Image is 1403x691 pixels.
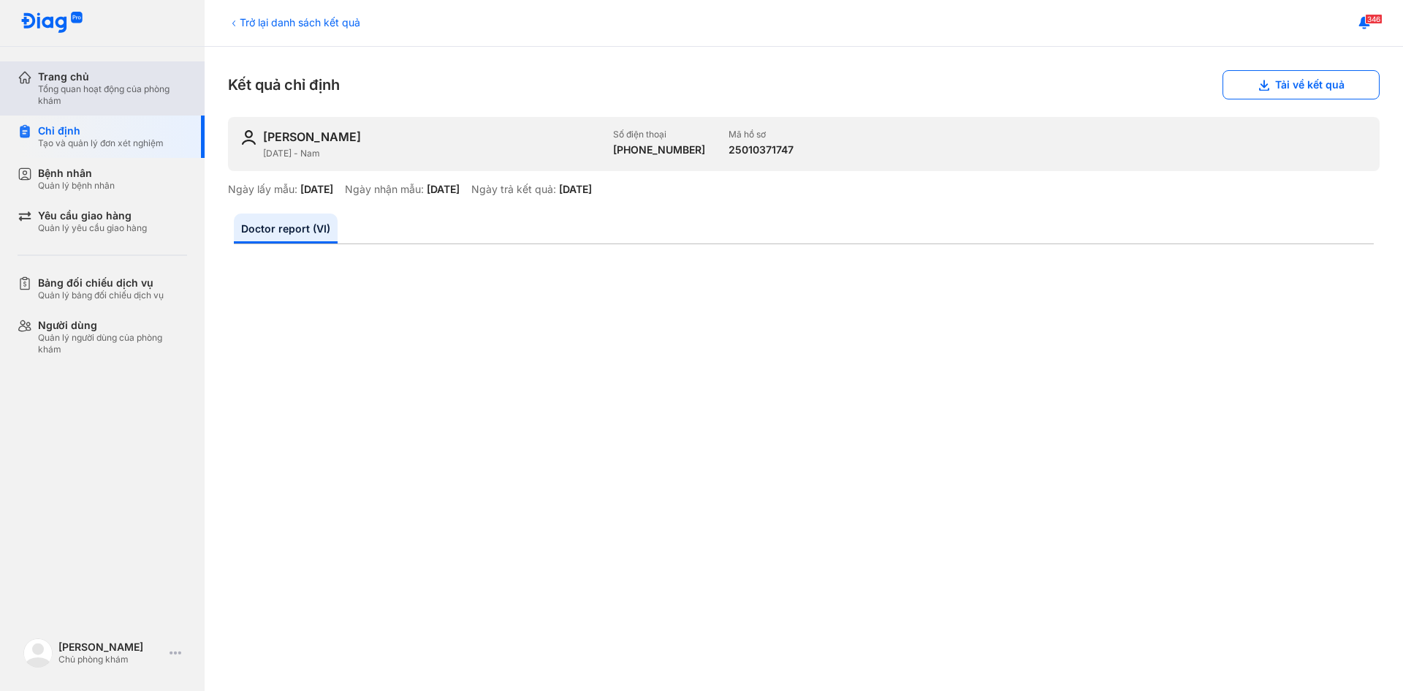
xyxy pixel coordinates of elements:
[263,129,361,145] div: [PERSON_NAME]
[1223,70,1380,99] button: Tải về kết quả
[729,143,794,156] div: 25010371747
[427,183,460,196] div: [DATE]
[613,143,705,156] div: [PHONE_NUMBER]
[38,290,164,301] div: Quản lý bảng đối chiếu dịch vụ
[729,129,794,140] div: Mã hồ sơ
[20,12,83,34] img: logo
[58,641,164,654] div: [PERSON_NAME]
[613,129,705,140] div: Số điện thoại
[263,148,601,159] div: [DATE] - Nam
[559,183,592,196] div: [DATE]
[38,70,187,83] div: Trang chủ
[38,167,115,180] div: Bệnh nhân
[234,214,338,243] a: Doctor report (VI)
[38,137,164,149] div: Tạo và quản lý đơn xét nghiệm
[38,83,187,107] div: Tổng quan hoạt động của phòng khám
[228,15,360,30] div: Trở lại danh sách kết quả
[38,332,187,355] div: Quản lý người dùng của phòng khám
[228,70,1380,99] div: Kết quả chỉ định
[23,638,53,668] img: logo
[38,180,115,192] div: Quản lý bệnh nhân
[58,654,164,665] div: Chủ phòng khám
[38,209,147,222] div: Yêu cầu giao hàng
[38,276,164,290] div: Bảng đối chiếu dịch vụ
[240,129,257,146] img: user-icon
[38,319,187,332] div: Người dùng
[1365,14,1383,24] span: 346
[300,183,333,196] div: [DATE]
[38,124,164,137] div: Chỉ định
[471,183,556,196] div: Ngày trả kết quả:
[38,222,147,234] div: Quản lý yêu cầu giao hàng
[345,183,424,196] div: Ngày nhận mẫu:
[228,183,297,196] div: Ngày lấy mẫu:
